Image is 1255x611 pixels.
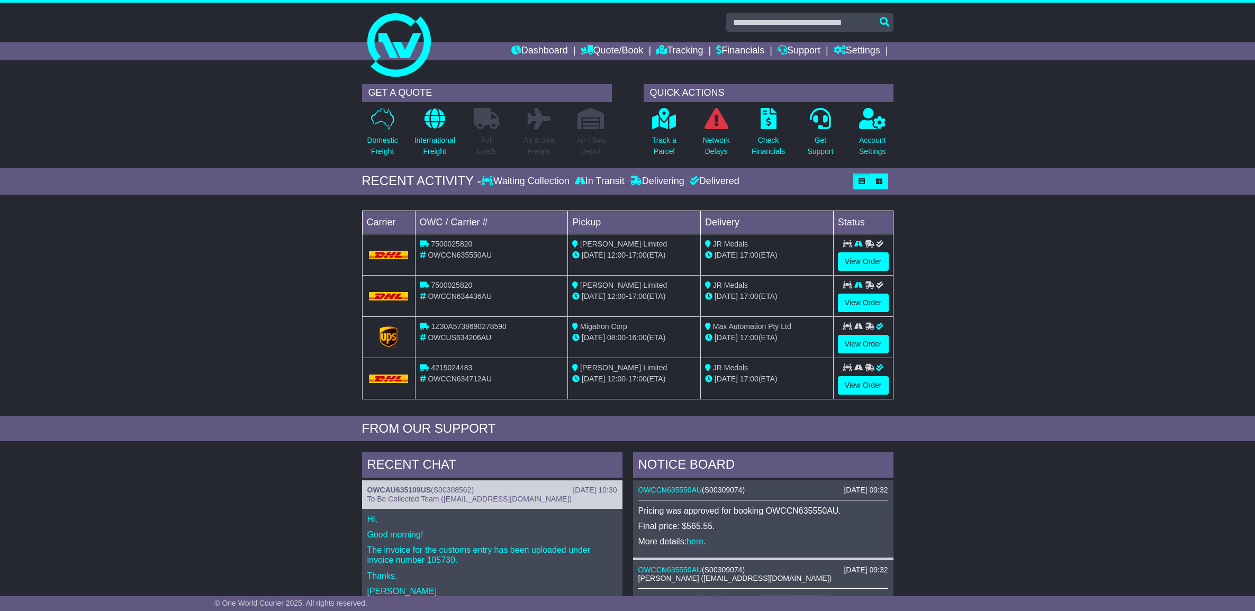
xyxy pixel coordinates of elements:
[752,135,785,157] p: Check Financials
[581,42,643,60] a: Quote/Book
[713,363,748,372] span: JR Medals
[807,107,834,163] a: GetSupport
[715,375,738,383] span: [DATE]
[702,107,730,163] a: NetworkDelays
[415,211,568,234] td: OWC / Carrier #
[582,375,605,383] span: [DATE]
[369,375,409,383] img: DHL.png
[705,486,743,494] span: S00309074
[700,211,833,234] td: Delivery
[431,281,472,289] span: 7500025820
[214,599,367,607] span: © One World Courier 2025. All rights reserved.
[431,363,472,372] span: 4215024483
[511,42,568,60] a: Dashboard
[428,251,492,259] span: OWCCN635550AU
[838,252,889,271] a: View Order
[414,135,455,157] p: International Freight
[572,291,696,302] div: - (ETA)
[638,594,888,604] p: Attachments added for booking OWCCN635550AU.
[580,363,667,372] span: [PERSON_NAME] Limited
[638,566,702,574] a: OWCCN635550AU
[638,521,888,531] p: Final price: $565.55.
[434,486,472,494] span: S00308562
[362,421,893,436] div: FROM OUR SUPPORT
[607,375,626,383] span: 12:00
[582,292,605,300] span: [DATE]
[367,571,617,581] p: Thanks,
[367,545,617,565] p: The invoice for the customs entry has been uploaded under invoice number 105730.
[705,373,829,385] div: (ETA)
[573,486,617,495] div: [DATE] 10:30
[638,506,888,516] p: Pricing was approved for booking OWCCN635550AU.
[844,486,888,495] div: [DATE] 09:32
[362,211,415,234] td: Carrier
[582,251,605,259] span: [DATE]
[656,42,703,60] a: Tracking
[369,251,409,259] img: DHL.png
[834,42,880,60] a: Settings
[628,333,647,342] span: 16:00
[740,292,759,300] span: 17:00
[367,530,617,540] p: Good morning!
[705,566,743,574] span: S00309074
[428,375,492,383] span: OWCCN634712AU
[715,292,738,300] span: [DATE]
[431,240,472,248] span: 7500025820
[474,135,500,157] p: Full Loads
[833,211,893,234] td: Status
[716,42,764,60] a: Financials
[367,514,617,524] p: Hi,
[380,326,398,348] img: GetCarrierServiceLogo
[572,176,627,187] div: In Transit
[367,135,398,157] p: Domestic Freight
[572,332,696,343] div: - (ETA)
[428,333,491,342] span: OWCUS634206AU
[367,586,617,596] p: [PERSON_NAME]
[838,294,889,312] a: View Order
[740,251,759,259] span: 17:00
[572,373,696,385] div: - (ETA)
[431,322,506,331] span: 1Z30A5738690278590
[644,84,893,102] div: QUICK ACTIONS
[362,452,622,480] div: RECENT CHAT
[638,486,888,495] div: ( )
[580,281,667,289] span: [PERSON_NAME] Limited
[638,486,702,494] a: OWCCN635550AU
[751,107,785,163] a: CheckFinancials
[652,135,676,157] p: Track a Parcel
[628,251,647,259] span: 17:00
[638,536,888,546] p: More details: .
[367,486,431,494] a: OWCAU635109US
[740,375,759,383] span: 17:00
[838,335,889,353] a: View Order
[362,84,612,102] div: GET A QUOTE
[523,135,555,157] p: Air & Sea Freight
[652,107,677,163] a: Track aParcel
[713,240,748,248] span: JR Medals
[638,574,832,582] span: [PERSON_NAME] ([EMAIL_ADDRESS][DOMAIN_NAME])
[607,333,626,342] span: 08:00
[715,333,738,342] span: [DATE]
[428,292,492,300] span: OWCCN634436AU
[580,240,667,248] span: [PERSON_NAME] Limited
[687,537,703,546] a: here
[713,322,791,331] span: Max Automation Pty Ltd
[638,566,888,574] div: ( )
[362,174,482,189] div: RECENT ACTIVITY -
[577,135,606,157] p: Air / Sea Depot
[633,452,893,480] div: NOTICE BOARD
[627,176,687,187] div: Delivering
[367,495,572,503] span: To Be Collected Team ([EMAIL_ADDRESS][DOMAIN_NAME])
[367,486,617,495] div: ( )
[628,292,647,300] span: 17:00
[568,211,701,234] td: Pickup
[838,376,889,395] a: View Order
[715,251,738,259] span: [DATE]
[859,135,886,157] p: Account Settings
[628,375,647,383] span: 17:00
[366,107,398,163] a: DomesticFreight
[705,250,829,261] div: (ETA)
[859,107,887,163] a: AccountSettings
[713,281,748,289] span: JR Medals
[607,251,626,259] span: 12:00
